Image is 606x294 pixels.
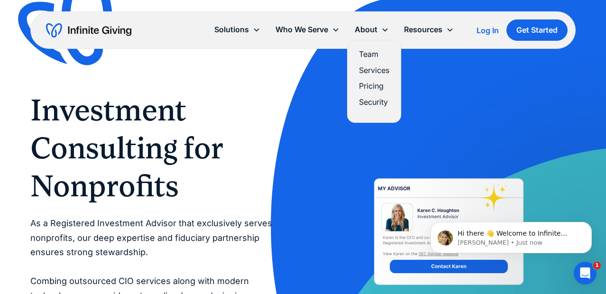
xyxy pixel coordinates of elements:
[46,23,131,38] a: home
[574,262,597,285] iframe: Intercom live chat
[268,19,347,40] div: Who We Serve
[359,96,389,109] a: Security
[355,23,377,36] div: About
[359,48,389,61] a: Team
[477,25,499,36] a: Log In
[347,19,396,40] div: About
[347,40,401,123] nav: About
[275,23,328,36] div: Who We Serve
[416,202,606,268] iframe: Intercom notifications message
[396,19,461,40] div: Resources
[214,23,249,36] div: Solutions
[506,19,568,41] a: Get Started
[359,64,389,77] a: Services
[477,27,499,34] div: Log In
[30,91,284,205] h1: Investment Consulting for Nonprofits
[404,23,442,36] div: Resources
[359,80,389,92] a: Pricing
[207,19,268,40] div: Solutions
[593,262,601,269] span: 1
